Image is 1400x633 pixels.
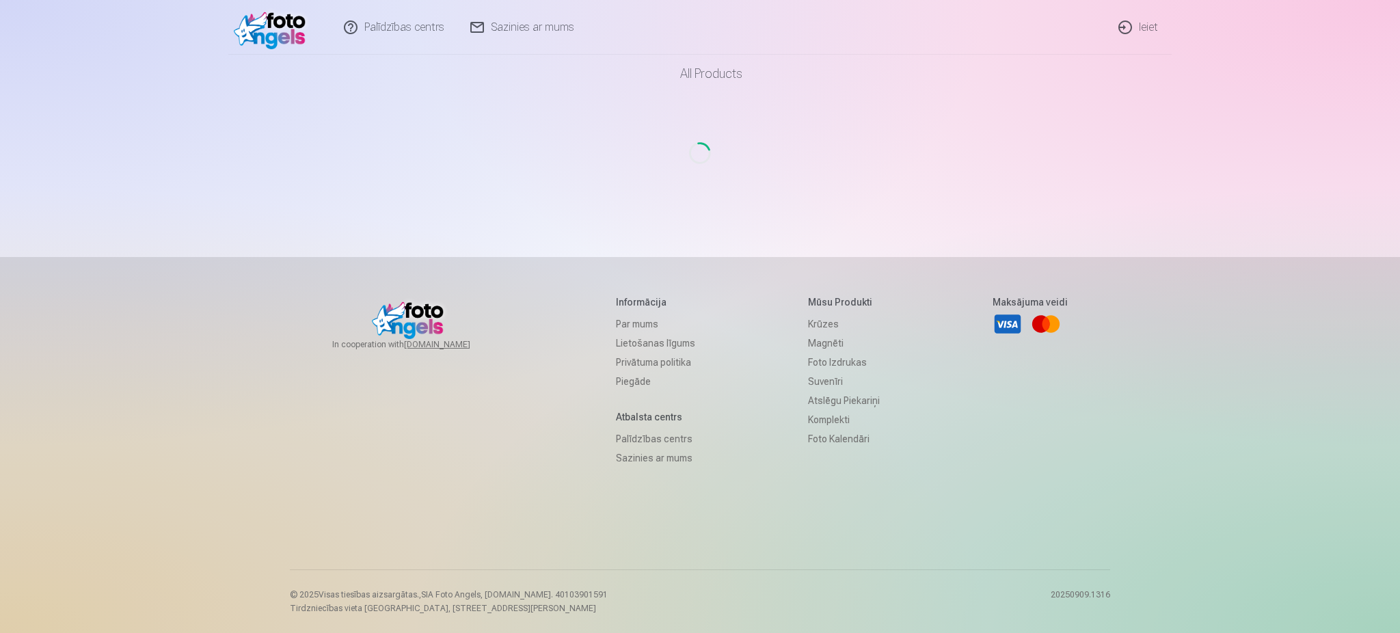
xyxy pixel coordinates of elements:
[1051,589,1110,614] p: 20250909.1316
[404,339,503,350] a: [DOMAIN_NAME]
[808,391,880,410] a: Atslēgu piekariņi
[808,372,880,391] a: Suvenīri
[808,314,880,334] a: Krūzes
[616,353,695,372] a: Privātuma politika
[290,603,608,614] p: Tirdzniecības vieta [GEOGRAPHIC_DATA], [STREET_ADDRESS][PERSON_NAME]
[808,334,880,353] a: Magnēti
[290,589,608,600] p: © 2025 Visas tiesības aizsargātas. ,
[616,314,695,334] a: Par mums
[332,339,503,350] span: In cooperation with
[808,353,880,372] a: Foto izdrukas
[616,410,695,424] h5: Atbalsta centrs
[616,448,695,468] a: Sazinies ar mums
[421,590,608,600] span: SIA Foto Angels, [DOMAIN_NAME]. 40103901591
[616,334,695,353] a: Lietošanas līgums
[616,295,695,309] h5: Informācija
[993,309,1023,339] a: Visa
[616,372,695,391] a: Piegāde
[616,429,695,448] a: Palīdzības centrs
[234,5,312,49] img: /v1
[808,295,880,309] h5: Mūsu produkti
[808,429,880,448] a: Foto kalendāri
[642,55,759,93] a: All products
[1031,309,1061,339] a: Mastercard
[993,295,1068,309] h5: Maksājuma veidi
[808,410,880,429] a: Komplekti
